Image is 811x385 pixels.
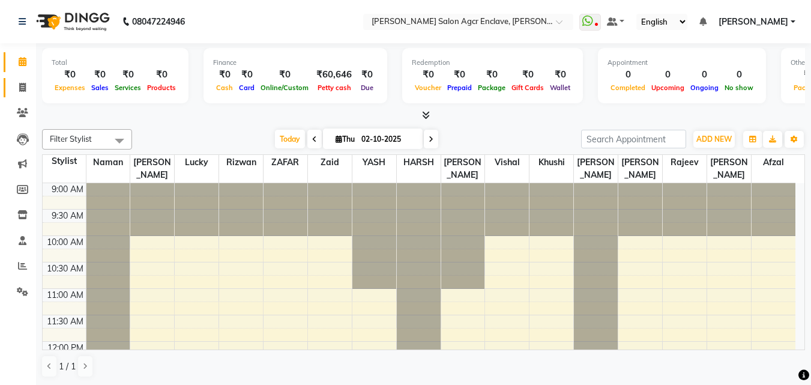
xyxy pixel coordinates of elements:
[648,68,687,82] div: 0
[275,130,305,148] span: Today
[412,68,444,82] div: ₹0
[696,135,732,144] span: ADD NEW
[258,83,312,92] span: Online/Custom
[719,16,788,28] span: [PERSON_NAME]
[722,83,756,92] span: No show
[49,183,86,196] div: 9:00 AM
[144,68,179,82] div: ₹0
[213,68,236,82] div: ₹0
[44,289,86,302] div: 11:00 AM
[86,155,130,170] span: Naman
[529,155,573,170] span: Khushi
[312,68,357,82] div: ₹60,646
[59,360,76,373] span: 1 / 1
[547,83,573,92] span: Wallet
[357,68,378,82] div: ₹0
[264,155,307,170] span: ZAFAR
[43,155,86,168] div: Stylist
[693,131,735,148] button: ADD NEW
[581,130,686,148] input: Search Appointment
[112,83,144,92] span: Services
[144,83,179,92] span: Products
[475,68,508,82] div: ₹0
[88,83,112,92] span: Sales
[52,83,88,92] span: Expenses
[508,83,547,92] span: Gift Cards
[397,155,441,170] span: HARSH
[219,155,263,170] span: Rizwan
[44,262,86,275] div: 10:30 AM
[607,58,756,68] div: Appointment
[441,155,485,183] span: [PERSON_NAME]
[49,210,86,222] div: 9:30 AM
[52,68,88,82] div: ₹0
[547,68,573,82] div: ₹0
[412,83,444,92] span: Voucher
[175,155,219,170] span: Lucky
[707,155,751,183] span: [PERSON_NAME]
[52,58,179,68] div: Total
[358,130,418,148] input: 2025-10-02
[485,155,529,170] span: Vishal
[607,83,648,92] span: Completed
[412,58,573,68] div: Redemption
[752,155,795,170] span: Afzal
[352,155,396,170] span: YASH
[132,5,185,38] b: 08047224946
[475,83,508,92] span: Package
[648,83,687,92] span: Upcoming
[607,68,648,82] div: 0
[315,83,354,92] span: Petty cash
[358,83,376,92] span: Due
[236,83,258,92] span: Card
[444,68,475,82] div: ₹0
[44,315,86,328] div: 11:30 AM
[236,68,258,82] div: ₹0
[50,134,92,144] span: Filter Stylist
[687,83,722,92] span: Ongoing
[88,68,112,82] div: ₹0
[687,68,722,82] div: 0
[213,58,378,68] div: Finance
[618,155,662,183] span: [PERSON_NAME]
[444,83,475,92] span: Prepaid
[574,155,618,183] span: [PERSON_NAME]
[308,155,352,170] span: Zaid
[663,155,707,170] span: Rajeev
[333,135,358,144] span: Thu
[508,68,547,82] div: ₹0
[45,342,86,354] div: 12:00 PM
[130,155,174,183] span: [PERSON_NAME]
[722,68,756,82] div: 0
[112,68,144,82] div: ₹0
[31,5,113,38] img: logo
[44,236,86,249] div: 10:00 AM
[258,68,312,82] div: ₹0
[213,83,236,92] span: Cash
